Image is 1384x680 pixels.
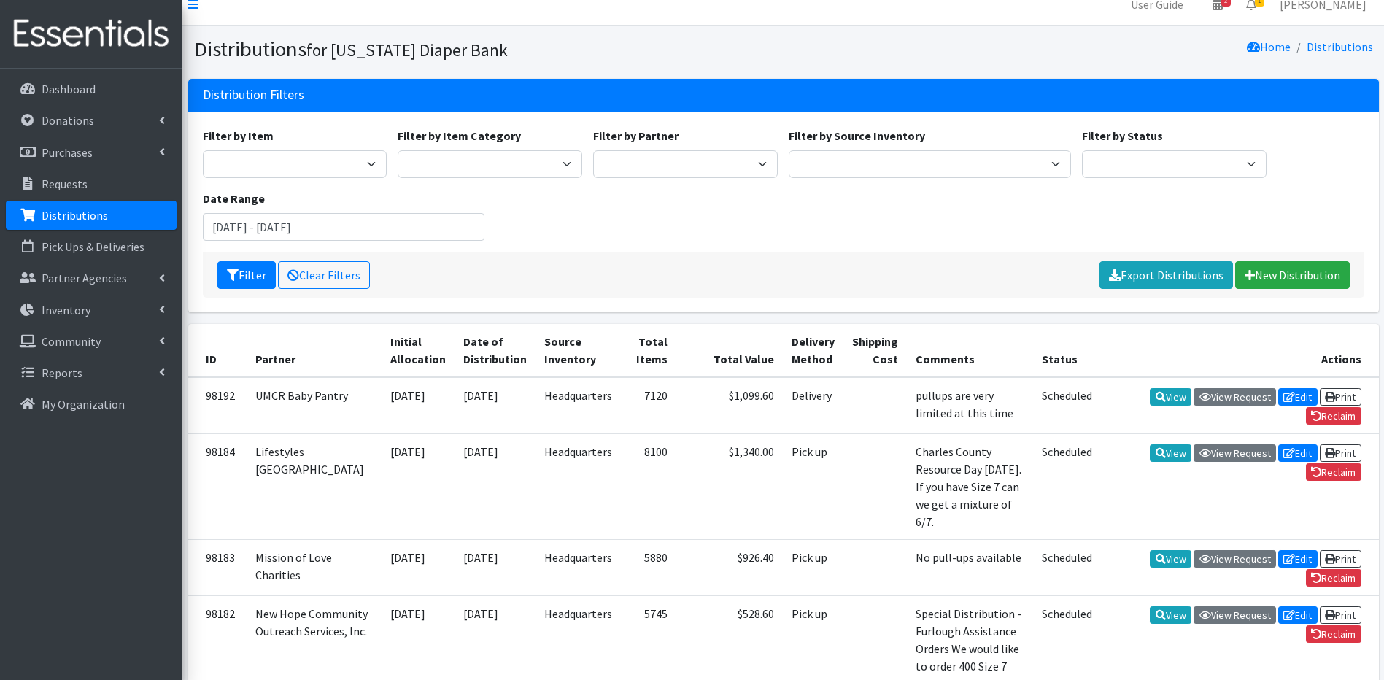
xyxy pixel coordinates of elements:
[1150,388,1191,406] a: View
[621,377,676,434] td: 7120
[1033,377,1101,434] td: Scheduled
[783,539,843,595] td: Pick up
[593,127,679,144] label: Filter by Partner
[382,539,455,595] td: [DATE]
[194,36,778,62] h1: Distributions
[621,433,676,539] td: 8100
[676,539,783,595] td: $926.40
[306,39,508,61] small: for [US_STATE] Diaper Bank
[6,106,177,135] a: Donations
[907,377,1033,434] td: pullups are very limited at this time
[676,324,783,377] th: Total Value
[247,324,382,377] th: Partner
[217,261,276,289] button: Filter
[621,539,676,595] td: 5880
[42,145,93,160] p: Purchases
[42,397,125,412] p: My Organization
[1194,444,1276,462] a: View Request
[1150,444,1191,462] a: View
[6,9,177,58] img: HumanEssentials
[42,113,94,128] p: Donations
[42,334,101,349] p: Community
[536,433,621,539] td: Headquarters
[1278,444,1318,462] a: Edit
[907,324,1033,377] th: Comments
[42,82,96,96] p: Dashboard
[1235,261,1350,289] a: New Distribution
[1306,625,1361,643] a: Reclaim
[1033,433,1101,539] td: Scheduled
[6,327,177,356] a: Community
[455,539,536,595] td: [DATE]
[783,433,843,539] td: Pick up
[1247,39,1291,54] a: Home
[188,377,247,434] td: 98192
[1320,606,1361,624] a: Print
[1306,463,1361,481] a: Reclaim
[6,232,177,261] a: Pick Ups & Deliveries
[1320,444,1361,462] a: Print
[1150,606,1191,624] a: View
[42,177,88,191] p: Requests
[455,377,536,434] td: [DATE]
[676,433,783,539] td: $1,340.00
[907,539,1033,595] td: No pull-ups available
[6,138,177,167] a: Purchases
[536,377,621,434] td: Headquarters
[6,169,177,198] a: Requests
[42,208,108,223] p: Distributions
[382,377,455,434] td: [DATE]
[1278,606,1318,624] a: Edit
[188,324,247,377] th: ID
[1320,550,1361,568] a: Print
[247,433,382,539] td: Lifestyles [GEOGRAPHIC_DATA]
[1033,539,1101,595] td: Scheduled
[247,539,382,595] td: Mission of Love Charities
[6,201,177,230] a: Distributions
[188,433,247,539] td: 98184
[1033,324,1101,377] th: Status
[382,324,455,377] th: Initial Allocation
[1099,261,1233,289] a: Export Distributions
[1101,324,1379,377] th: Actions
[247,377,382,434] td: UMCR Baby Pantry
[6,358,177,387] a: Reports
[536,539,621,595] td: Headquarters
[536,324,621,377] th: Source Inventory
[907,433,1033,539] td: Charles County Resource Day [DATE]. If you have Size 7 can we get a mixture of 6/7.
[1278,388,1318,406] a: Edit
[1194,388,1276,406] a: View Request
[203,213,485,241] input: January 1, 2011 - December 31, 2011
[6,390,177,419] a: My Organization
[203,190,265,207] label: Date Range
[1082,127,1163,144] label: Filter by Status
[783,324,843,377] th: Delivery Method
[1307,39,1373,54] a: Distributions
[1320,388,1361,406] a: Print
[455,433,536,539] td: [DATE]
[6,74,177,104] a: Dashboard
[188,539,247,595] td: 98183
[1278,550,1318,568] a: Edit
[789,127,925,144] label: Filter by Source Inventory
[6,295,177,325] a: Inventory
[42,366,82,380] p: Reports
[6,263,177,293] a: Partner Agencies
[42,303,90,317] p: Inventory
[1194,606,1276,624] a: View Request
[455,324,536,377] th: Date of Distribution
[42,271,127,285] p: Partner Agencies
[203,88,304,103] h3: Distribution Filters
[843,324,907,377] th: Shipping Cost
[783,377,843,434] td: Delivery
[1150,550,1191,568] a: View
[203,127,274,144] label: Filter by Item
[676,377,783,434] td: $1,099.60
[278,261,370,289] a: Clear Filters
[42,239,144,254] p: Pick Ups & Deliveries
[1306,569,1361,587] a: Reclaim
[382,433,455,539] td: [DATE]
[1306,407,1361,425] a: Reclaim
[398,127,521,144] label: Filter by Item Category
[1194,550,1276,568] a: View Request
